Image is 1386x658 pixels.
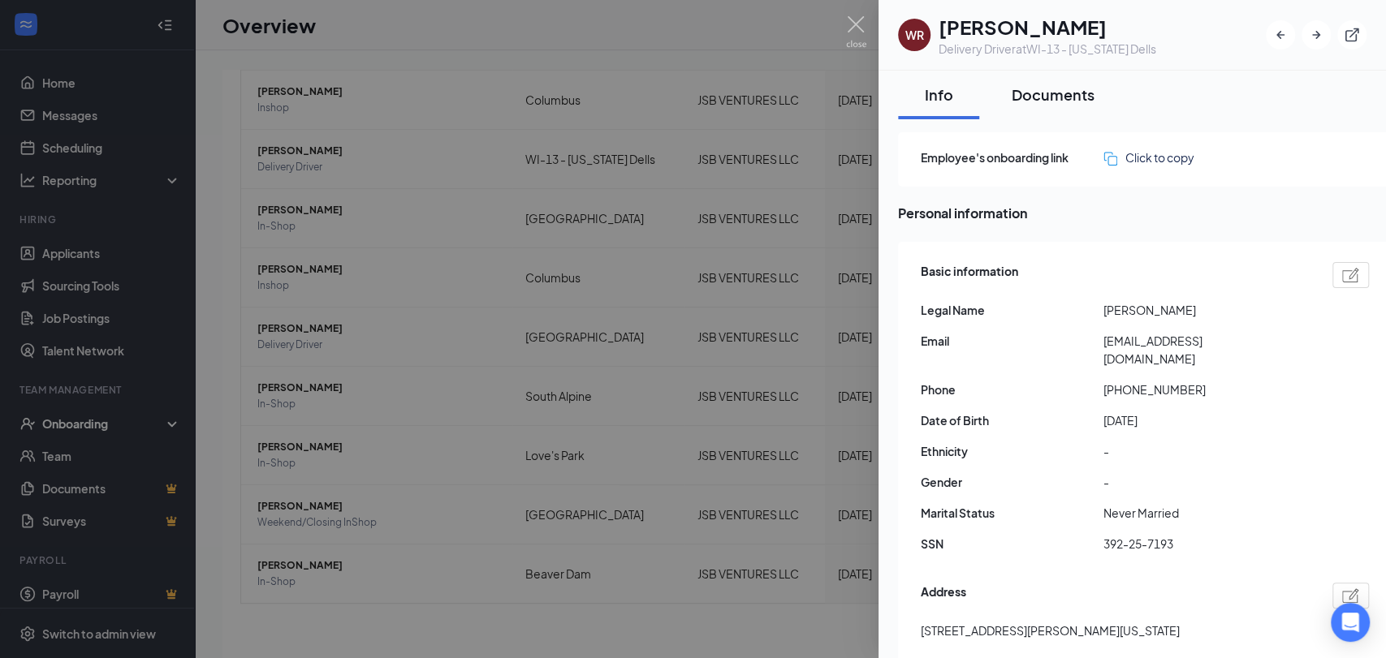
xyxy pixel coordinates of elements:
span: - [1103,442,1286,460]
button: ArrowRight [1302,20,1331,49]
span: Never Married [1103,504,1286,522]
div: Delivery Driver at WI-13 - [US_STATE] Dells [939,41,1156,57]
span: Employee's onboarding link [921,148,1103,166]
span: Email [921,332,1103,350]
span: Date of Birth [921,411,1103,429]
span: 392-25-7193 [1103,535,1286,553]
span: [PERSON_NAME] [1103,301,1286,319]
svg: ArrowRight [1308,27,1324,43]
div: WR [905,27,924,43]
span: [DATE] [1103,411,1286,429]
span: Basic information [921,262,1018,288]
span: Phone [921,381,1103,398]
span: [EMAIL_ADDRESS][DOMAIN_NAME] [1103,332,1286,368]
span: - [1103,473,1286,491]
button: ExternalLink [1337,20,1367,49]
span: [PHONE_NUMBER] [1103,381,1286,398]
div: Info [914,84,963,105]
img: click-to-copy.71757273a98fde459dfc.svg [1103,152,1117,166]
svg: ExternalLink [1344,27,1360,43]
span: [STREET_ADDRESS][PERSON_NAME][US_STATE] [921,621,1180,639]
span: Marital Status [921,504,1103,522]
span: Ethnicity [921,442,1103,460]
span: Address [921,583,966,609]
div: Documents [1012,84,1095,105]
button: ArrowLeftNew [1266,20,1295,49]
span: Legal Name [921,301,1103,319]
svg: ArrowLeftNew [1272,27,1289,43]
span: SSN [921,535,1103,553]
button: Click to copy [1103,148,1194,166]
div: Open Intercom Messenger [1331,603,1370,642]
h1: [PERSON_NAME] [939,13,1156,41]
span: Gender [921,473,1103,491]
